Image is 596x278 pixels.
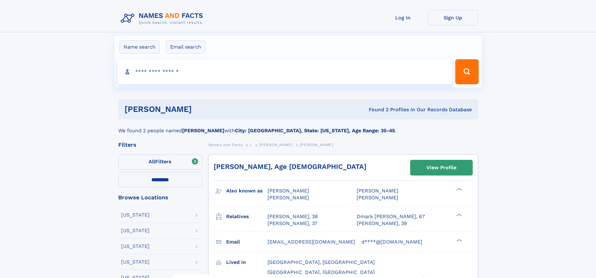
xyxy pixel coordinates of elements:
[226,257,267,268] h3: Lived in
[226,211,267,222] h3: Relatives
[118,10,208,27] img: Logo Names and Facts
[455,59,478,84] button: Search Button
[267,213,318,220] a: [PERSON_NAME], 38
[267,259,375,265] span: [GEOGRAPHIC_DATA], [GEOGRAPHIC_DATA]
[121,212,150,218] div: [US_STATE]
[267,239,355,245] span: [EMAIL_ADDRESS][DOMAIN_NAME]
[357,213,425,220] a: Dmark [PERSON_NAME], 67
[426,160,456,175] div: View Profile
[118,195,202,200] div: Browse Locations
[267,188,309,194] span: [PERSON_NAME]
[267,220,317,227] a: [PERSON_NAME], 37
[259,141,293,149] a: [PERSON_NAME]
[118,59,453,84] input: search input
[208,141,243,149] a: Names and Facts
[182,128,224,134] b: [PERSON_NAME]
[280,106,472,113] div: Found 2 Profiles In Our Records Database
[149,159,155,165] span: All
[428,10,478,25] a: Sign Up
[235,128,395,134] b: City: [GEOGRAPHIC_DATA], State: [US_STATE], Age Range: 35-45
[121,228,150,233] div: [US_STATE]
[226,186,267,196] h3: Also known as
[455,238,462,242] div: ❯
[226,237,267,247] h3: Email
[267,269,375,275] span: [GEOGRAPHIC_DATA], [GEOGRAPHIC_DATA]
[357,220,407,227] a: [PERSON_NAME], 39
[300,143,333,147] span: [PERSON_NAME]
[357,188,398,194] span: [PERSON_NAME]
[118,119,478,134] div: We found 2 people named with .
[214,163,366,170] a: [PERSON_NAME], Age [DEMOGRAPHIC_DATA]
[250,143,252,147] span: L
[410,160,472,175] a: View Profile
[121,244,150,249] div: [US_STATE]
[125,105,280,113] h1: [PERSON_NAME]
[118,155,202,170] label: Filters
[455,187,462,191] div: ❯
[118,142,202,148] div: Filters
[120,40,160,54] label: Name search
[357,195,398,201] span: [PERSON_NAME]
[378,10,428,25] a: Log In
[267,195,309,201] span: [PERSON_NAME]
[166,40,205,54] label: Email search
[455,213,462,217] div: ❯
[121,260,150,265] div: [US_STATE]
[250,141,252,149] a: L
[259,143,293,147] span: [PERSON_NAME]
